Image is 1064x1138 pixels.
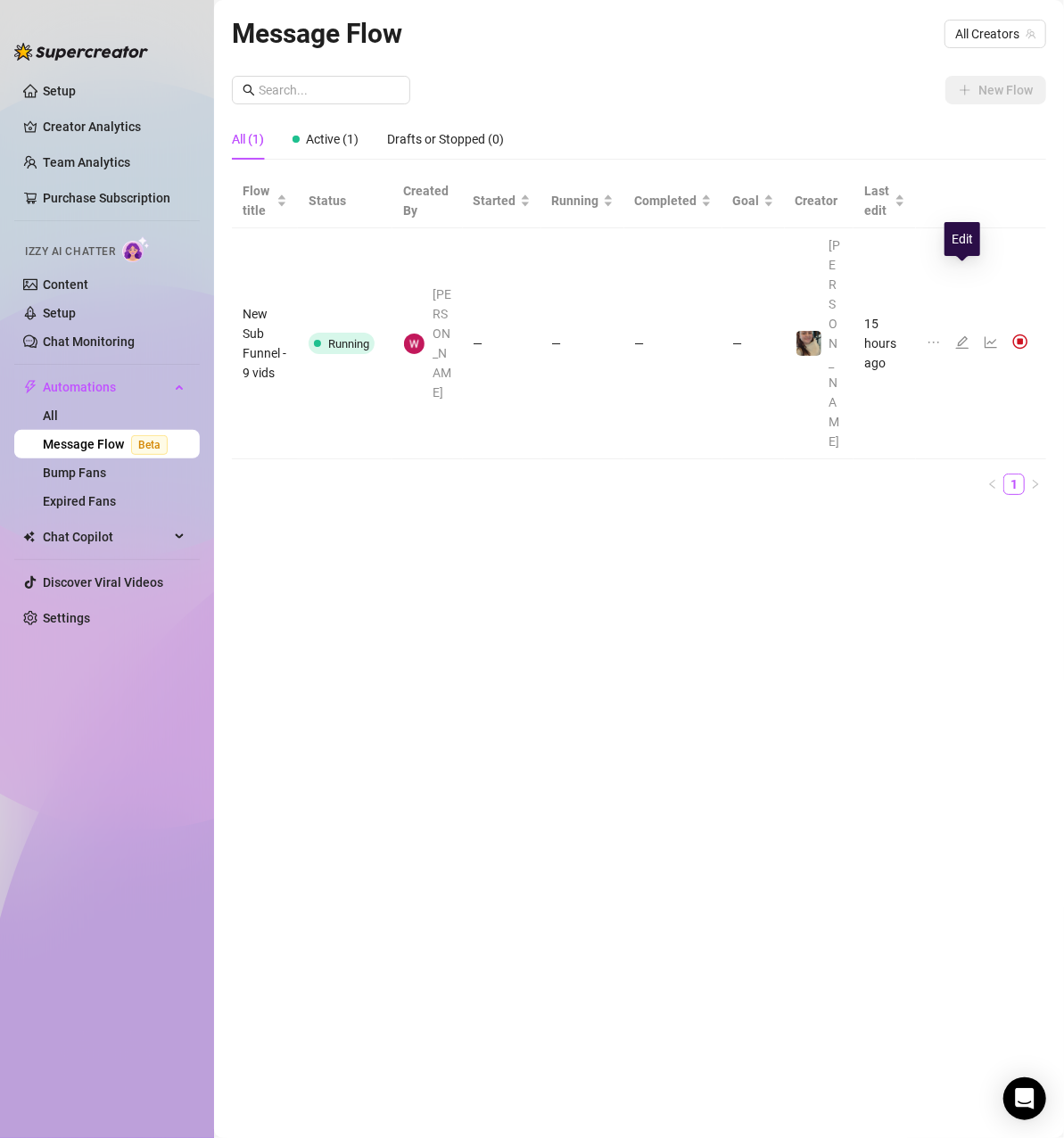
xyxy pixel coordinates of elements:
span: Automations [43,373,169,401]
span: Goal [733,191,760,210]
th: Status [298,174,392,228]
img: AI Chatter [122,236,150,262]
th: Completed [624,174,722,228]
span: edit [955,335,969,350]
th: Last edit [854,174,916,228]
span: Started [474,191,516,210]
a: Expired Fans [43,494,116,508]
a: Chat Monitoring [43,334,135,349]
span: search [243,84,255,96]
span: Running [328,337,369,350]
span: Completed [635,191,697,210]
a: Bump Fans [43,466,106,480]
span: [PERSON_NAME] [829,238,841,449]
span: Last edit [864,181,891,220]
td: — [722,228,785,459]
a: 1 [1004,474,1024,494]
a: Setup [43,306,76,320]
img: Chat Copilot [23,531,35,543]
a: All [43,408,58,423]
th: Created By [392,174,463,228]
td: New Sub Funnel - 9 vids [232,228,298,459]
button: New Flow [945,76,1046,104]
a: Creator Analytics [43,112,186,141]
a: Purchase Subscription [43,184,186,212]
span: ellipsis [927,335,941,350]
article: Message Flow [232,12,402,54]
span: Izzy AI Chatter [25,243,115,260]
span: Chat Copilot [43,523,169,551]
td: — [624,228,722,459]
input: Search... [259,80,400,100]
span: Beta [131,435,168,455]
div: Edit [944,222,980,256]
img: svg%3e [1012,334,1028,350]
a: Setup [43,84,76,98]
td: 15 hours ago [854,228,916,459]
span: Active (1) [306,132,359,146]
li: Next Page [1025,474,1046,495]
span: right [1030,479,1041,490]
button: right [1025,474,1046,495]
div: All (1) [232,129,264,149]
img: Luz [796,331,821,356]
th: Goal [722,174,785,228]
a: Message FlowBeta [43,437,175,451]
img: Willow Gage [404,334,425,354]
a: Content [43,277,88,292]
a: Discover Viral Videos [43,575,163,590]
a: Settings [43,611,90,625]
th: Started [463,174,541,228]
div: Open Intercom Messenger [1003,1077,1046,1120]
span: Running [552,191,599,210]
li: 1 [1003,474,1025,495]
span: [PERSON_NAME] [433,284,452,402]
th: Creator [785,174,854,228]
div: Drafts or Stopped (0) [387,129,504,149]
td: — [463,228,541,459]
span: thunderbolt [23,380,37,394]
span: line-chart [984,335,998,350]
span: left [987,479,998,490]
span: team [1026,29,1036,39]
span: Flow title [243,181,273,220]
td: — [541,228,624,459]
span: All Creators [955,21,1035,47]
button: left [982,474,1003,495]
img: logo-BBDzfeDw.svg [14,43,148,61]
th: Flow title [232,174,298,228]
li: Previous Page [982,474,1003,495]
a: Team Analytics [43,155,130,169]
th: Running [541,174,624,228]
